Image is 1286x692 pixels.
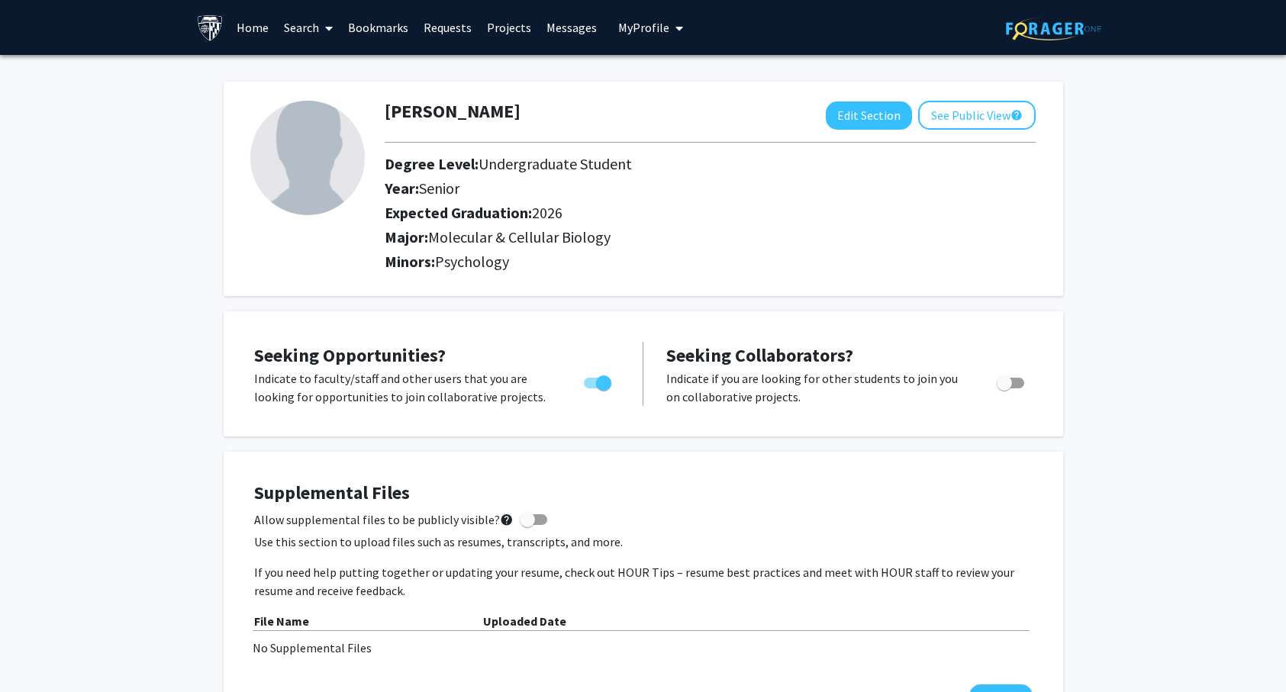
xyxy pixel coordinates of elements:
[385,101,521,123] h1: [PERSON_NAME]
[254,343,446,367] span: Seeking Opportunities?
[991,369,1033,392] div: Toggle
[666,343,853,367] span: Seeking Collaborators?
[253,639,1034,657] div: No Supplemental Files
[479,154,632,173] span: Undergraduate Student
[385,155,930,173] h2: Degree Level:
[276,1,340,54] a: Search
[1010,106,1023,124] mat-icon: help
[500,510,514,529] mat-icon: help
[578,369,620,392] div: Toggle
[250,101,365,215] img: Profile Picture
[385,228,1036,246] h2: Major:
[918,101,1036,130] button: See Public View
[826,101,912,130] button: Edit Section
[1006,17,1101,40] img: ForagerOne Logo
[385,253,1036,271] h2: Minors:
[419,179,459,198] span: Senior
[532,203,562,222] span: 2026
[254,563,1033,600] p: If you need help putting together or updating your resume, check out HOUR Tips – resume best prac...
[435,252,509,271] span: Psychology
[11,623,65,681] iframe: Chat
[428,227,611,246] span: Molecular & Cellular Biology
[254,510,514,529] span: Allow supplemental files to be publicly visible?
[340,1,416,54] a: Bookmarks
[254,482,1033,504] h4: Supplemental Files
[539,1,604,54] a: Messages
[416,1,479,54] a: Requests
[229,1,276,54] a: Home
[254,369,555,406] p: Indicate to faculty/staff and other users that you are looking for opportunities to join collabor...
[254,613,309,629] b: File Name
[385,204,930,222] h2: Expected Graduation:
[483,613,566,629] b: Uploaded Date
[618,20,669,35] span: My Profile
[666,369,968,406] p: Indicate if you are looking for other students to join you on collaborative projects.
[254,533,1033,551] p: Use this section to upload files such as resumes, transcripts, and more.
[197,14,224,41] img: Johns Hopkins University Logo
[385,179,930,198] h2: Year:
[479,1,539,54] a: Projects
